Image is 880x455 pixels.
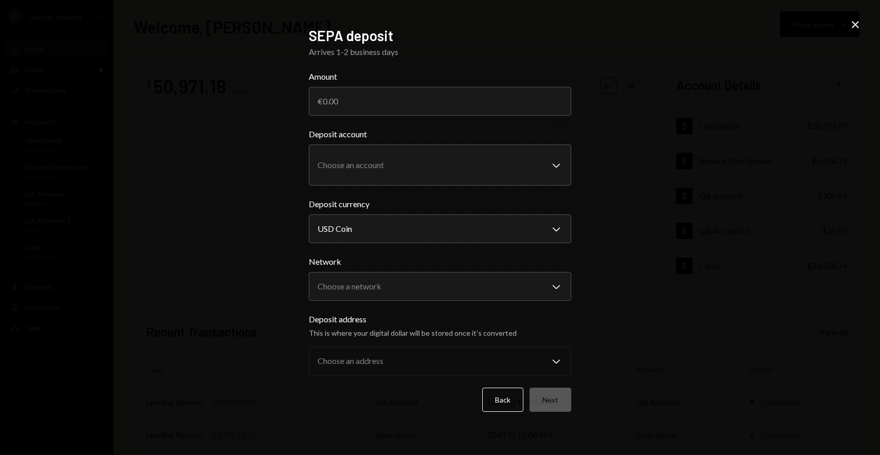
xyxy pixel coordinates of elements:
div: Arrives 1-2 business days [309,46,571,58]
button: Deposit address [309,347,571,375]
label: Amount [309,70,571,83]
button: Deposit currency [309,214,571,243]
button: Network [309,272,571,301]
label: Network [309,256,571,268]
input: €0.00 [309,87,571,116]
label: Deposit address [309,313,571,325]
button: Back [482,388,523,412]
div: This is where your digital dollar will be stored once it’s converted [309,327,571,338]
label: Deposit account [309,128,571,140]
label: Deposit currency [309,198,571,210]
button: Deposit account [309,144,571,186]
h2: SEPA deposit [309,26,571,46]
